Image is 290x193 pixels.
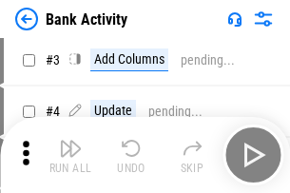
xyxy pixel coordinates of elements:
img: Settings menu [252,8,275,30]
div: pending... [148,105,203,119]
div: Update [90,100,136,123]
span: # 4 [46,104,60,119]
div: Bank Activity [46,10,127,29]
img: Back [15,8,38,30]
div: pending... [181,53,235,68]
span: # 3 [46,52,60,68]
div: Add Columns [90,48,168,71]
img: Support [227,11,242,27]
